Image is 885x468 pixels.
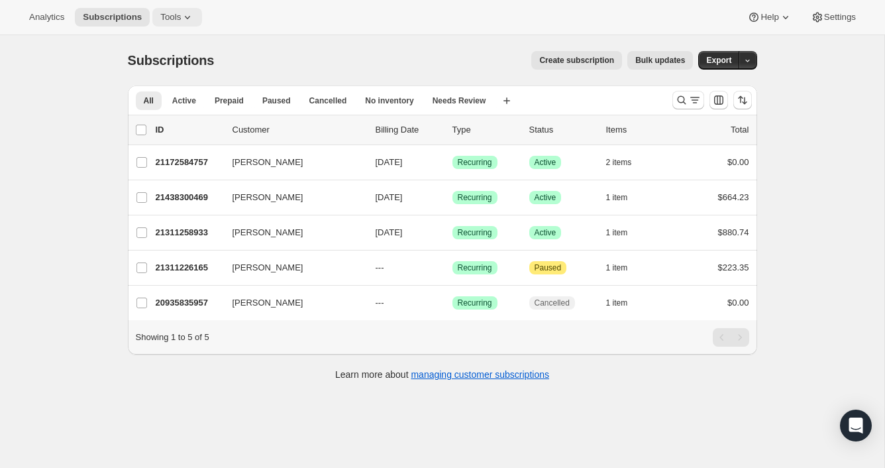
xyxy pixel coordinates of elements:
[156,123,749,137] div: IDCustomerBilling DateTypeStatusItemsTotal
[535,263,562,273] span: Paused
[606,157,632,168] span: 2 items
[376,192,403,202] span: [DATE]
[233,191,303,204] span: [PERSON_NAME]
[376,227,403,237] span: [DATE]
[225,222,357,243] button: [PERSON_NAME]
[535,192,556,203] span: Active
[233,226,303,239] span: [PERSON_NAME]
[376,298,384,308] span: ---
[156,223,749,242] div: 21311258933[PERSON_NAME][DATE]SuccessRecurringSuccessActive1 item$880.74
[672,91,704,109] button: Search and filter results
[606,263,628,273] span: 1 item
[458,157,492,168] span: Recurring
[128,53,215,68] span: Subscriptions
[606,223,643,242] button: 1 item
[606,123,672,137] div: Items
[376,263,384,272] span: ---
[376,123,442,137] p: Billing Date
[233,156,303,169] span: [PERSON_NAME]
[156,296,222,310] p: 20935835957
[606,153,647,172] button: 2 items
[733,91,752,109] button: Sort the results
[29,12,64,23] span: Analytics
[529,123,596,137] p: Status
[156,123,222,137] p: ID
[172,95,196,106] span: Active
[727,298,749,308] span: $0.00
[706,55,731,66] span: Export
[718,227,749,237] span: $880.74
[83,12,142,23] span: Subscriptions
[225,187,357,208] button: [PERSON_NAME]
[225,257,357,278] button: [PERSON_NAME]
[727,157,749,167] span: $0.00
[156,191,222,204] p: 21438300469
[156,259,749,277] div: 21311226165[PERSON_NAME]---SuccessRecurringAttentionPaused1 item$223.35
[156,294,749,312] div: 20935835957[PERSON_NAME]---SuccessRecurringCancelled1 item$0.00
[21,8,72,27] button: Analytics
[365,95,413,106] span: No inventory
[136,331,209,344] p: Showing 1 to 5 of 5
[215,95,244,106] span: Prepaid
[531,51,622,70] button: Create subscription
[627,51,693,70] button: Bulk updates
[698,51,739,70] button: Export
[262,95,291,106] span: Paused
[156,188,749,207] div: 21438300469[PERSON_NAME][DATE]SuccessRecurringSuccessActive1 item$664.23
[452,123,519,137] div: Type
[156,261,222,274] p: 21311226165
[335,368,549,381] p: Learn more about
[233,261,303,274] span: [PERSON_NAME]
[709,91,728,109] button: Customize table column order and visibility
[411,369,549,380] a: managing customer subscriptions
[225,292,357,314] button: [PERSON_NAME]
[233,296,303,310] span: [PERSON_NAME]
[718,192,749,202] span: $664.23
[433,95,486,106] span: Needs Review
[458,263,492,273] span: Recurring
[535,157,556,168] span: Active
[156,156,222,169] p: 21172584757
[458,227,492,238] span: Recurring
[824,12,856,23] span: Settings
[156,226,222,239] p: 21311258933
[606,259,643,277] button: 1 item
[713,328,749,347] nav: Pagination
[535,227,556,238] span: Active
[840,410,872,441] div: Open Intercom Messenger
[156,153,749,172] div: 21172584757[PERSON_NAME][DATE]SuccessRecurringSuccessActive2 items$0.00
[144,95,154,106] span: All
[496,91,517,110] button: Create new view
[606,227,628,238] span: 1 item
[760,12,778,23] span: Help
[225,152,357,173] button: [PERSON_NAME]
[160,12,181,23] span: Tools
[75,8,150,27] button: Subscriptions
[309,95,347,106] span: Cancelled
[635,55,685,66] span: Bulk updates
[803,8,864,27] button: Settings
[233,123,365,137] p: Customer
[539,55,614,66] span: Create subscription
[718,263,749,272] span: $223.35
[376,157,403,167] span: [DATE]
[152,8,202,27] button: Tools
[606,294,643,312] button: 1 item
[606,192,628,203] span: 1 item
[458,192,492,203] span: Recurring
[606,188,643,207] button: 1 item
[731,123,749,137] p: Total
[535,298,570,308] span: Cancelled
[739,8,800,27] button: Help
[606,298,628,308] span: 1 item
[458,298,492,308] span: Recurring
